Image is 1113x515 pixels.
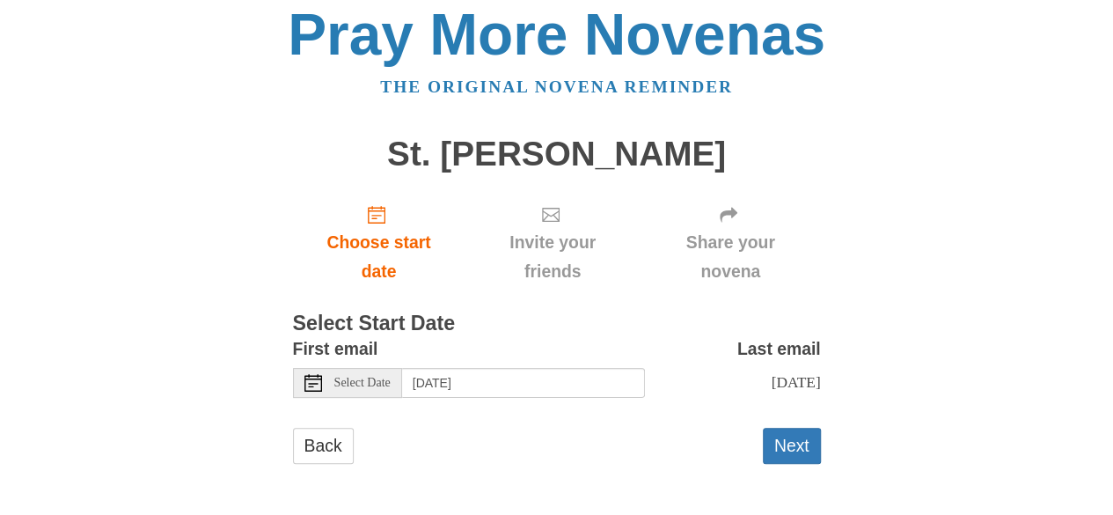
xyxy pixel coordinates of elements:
a: Back [293,428,354,464]
label: Last email [737,335,821,364]
label: First email [293,335,378,364]
span: Invite your friends [482,228,622,286]
a: Choose start date [293,190,465,295]
span: Choose start date [311,228,448,286]
a: Pray More Novenas [288,2,825,67]
div: Click "Next" to confirm your start date first. [641,190,821,295]
span: [DATE] [771,373,820,391]
button: Next [763,428,821,464]
div: Click "Next" to confirm your start date first. [465,190,640,295]
span: Select Date [334,377,391,389]
span: Share your novena [658,228,803,286]
h1: St. [PERSON_NAME] [293,136,821,173]
h3: Select Start Date [293,313,821,335]
a: The original novena reminder [380,77,733,96]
